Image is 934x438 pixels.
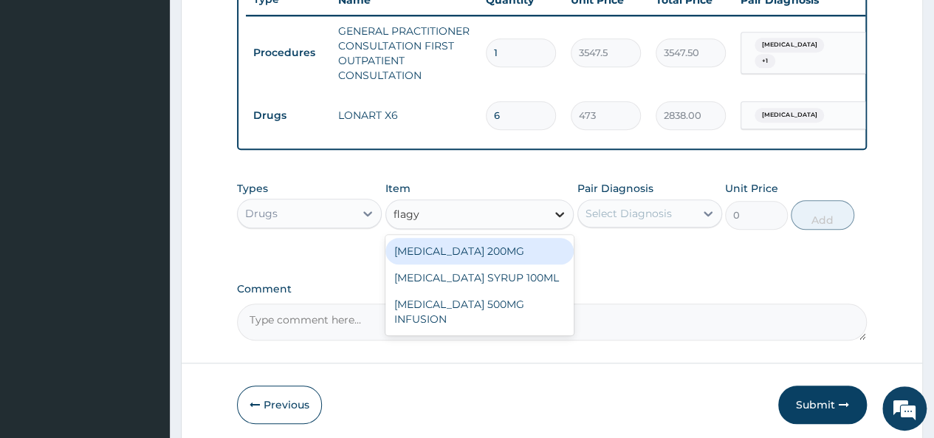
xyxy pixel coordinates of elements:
[86,127,204,276] span: We're online!
[586,206,672,221] div: Select Diagnosis
[237,182,268,195] label: Types
[778,386,867,424] button: Submit
[331,16,478,90] td: GENERAL PRACTITIONER CONSULTATION FIRST OUTPATIENT CONSULTATION
[385,181,411,196] label: Item
[755,108,824,123] span: [MEDICAL_DATA]
[755,54,775,69] span: + 1
[791,200,854,230] button: Add
[77,83,248,102] div: Chat with us now
[385,264,574,291] div: [MEDICAL_DATA] SYRUP 100ML
[755,38,824,52] span: [MEDICAL_DATA]
[385,238,574,264] div: [MEDICAL_DATA] 200MG
[27,74,60,111] img: d_794563401_company_1708531726252_794563401
[245,206,278,221] div: Drugs
[7,286,281,338] textarea: Type your message and hit 'Enter'
[246,102,331,129] td: Drugs
[237,283,867,295] label: Comment
[246,39,331,66] td: Procedures
[237,386,322,424] button: Previous
[331,100,478,130] td: LONART X6
[385,291,574,332] div: [MEDICAL_DATA] 500MG INFUSION
[242,7,278,43] div: Minimize live chat window
[725,181,778,196] label: Unit Price
[577,181,653,196] label: Pair Diagnosis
